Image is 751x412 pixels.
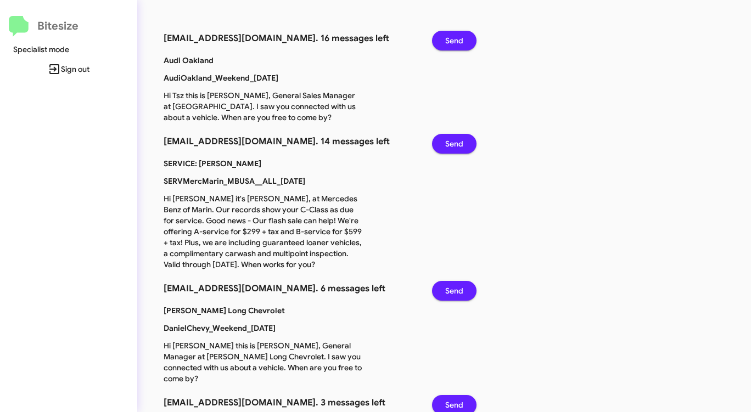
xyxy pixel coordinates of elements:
button: Send [432,134,477,154]
h3: [EMAIL_ADDRESS][DOMAIN_NAME]. 3 messages left [164,395,416,410]
b: SERVICE: [PERSON_NAME] [164,159,261,168]
p: Hi [PERSON_NAME] it's [PERSON_NAME], at Mercedes Benz of Marin. Our records show your C-Class as ... [155,193,370,270]
h3: [EMAIL_ADDRESS][DOMAIN_NAME]. 14 messages left [164,134,416,149]
button: Send [432,281,477,301]
p: Hi Tsz this is [PERSON_NAME], General Sales Manager at [GEOGRAPHIC_DATA]. I saw you connected wit... [155,90,370,123]
b: DanielChevy_Weekend_[DATE] [164,323,276,333]
span: Send [445,31,463,50]
button: Send [432,31,477,50]
b: Audi Oakland [164,55,214,65]
p: Hi [PERSON_NAME] this is [PERSON_NAME], General Manager at [PERSON_NAME] Long Chevrolet. I saw yo... [155,340,370,384]
b: [PERSON_NAME] Long Chevrolet [164,306,285,315]
h3: [EMAIL_ADDRESS][DOMAIN_NAME]. 6 messages left [164,281,416,296]
b: AudiOakland_Weekend_[DATE] [164,73,278,83]
b: SERVMercMarin_MBUSA__ALL_[DATE] [164,176,305,186]
span: Send [445,134,463,154]
h3: [EMAIL_ADDRESS][DOMAIN_NAME]. 16 messages left [164,31,416,46]
span: Sign out [9,59,128,79]
span: Send [445,281,463,301]
a: Bitesize [9,16,79,37]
